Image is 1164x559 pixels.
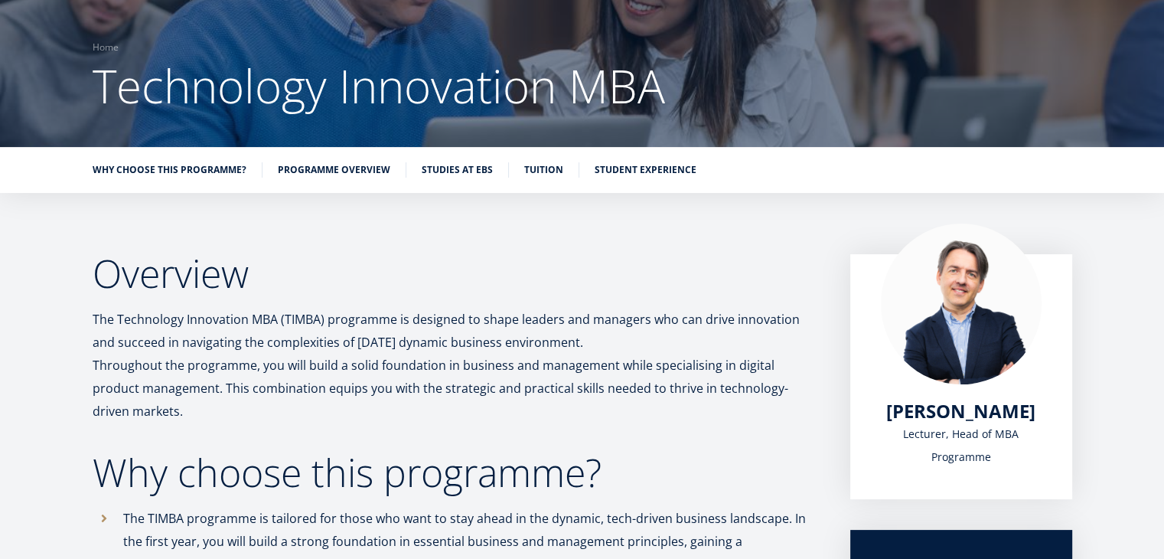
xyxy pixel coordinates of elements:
a: [PERSON_NAME] [886,400,1035,423]
h2: Why choose this programme? [93,453,820,492]
div: Lecturer, Head of MBA Programme [881,423,1042,469]
span: Technology Innovation MBA [18,253,147,266]
a: Programme overview [278,162,390,178]
p: The Technology Innovation MBA (TIMBA) programme is designed to shape leaders and managers who can... [93,308,820,423]
a: Student experience [595,162,696,178]
h2: Overview [93,254,820,293]
a: Studies at EBS [422,162,493,178]
input: One-year MBA (in Estonian) [4,214,14,224]
img: Marko Rillo [881,224,1042,384]
span: Technology Innovation MBA [93,54,665,117]
a: Why choose this programme? [93,162,246,178]
span: Last Name [364,1,412,15]
span: [PERSON_NAME] [886,398,1035,423]
a: Tuition [524,162,563,178]
a: Home [93,40,119,55]
span: Two-year MBA [18,233,83,247]
input: Two-year MBA [4,234,14,244]
input: Technology Innovation MBA [4,253,14,263]
span: One-year MBA (in Estonian) [18,213,142,227]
